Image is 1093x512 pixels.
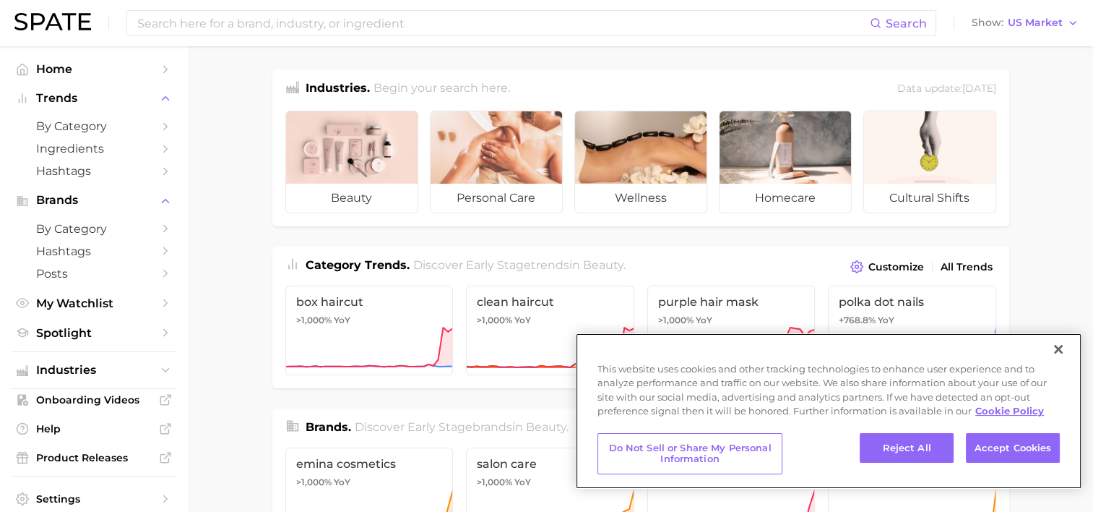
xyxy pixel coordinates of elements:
[526,420,566,434] span: beauty
[36,119,152,133] span: by Category
[12,160,176,182] a: Hashtags
[12,359,176,381] button: Industries
[373,80,510,99] h2: Begin your search here.
[658,315,694,325] span: >1,000%
[12,88,176,109] button: Trends
[514,477,531,488] span: YoY
[36,296,152,310] span: My Watchlist
[1008,19,1063,27] span: US Market
[886,17,927,30] span: Search
[576,362,1081,426] div: This website uses cookies and other tracking technologies to enhance user experience and to analy...
[12,322,176,344] a: Spotlight
[355,420,569,434] span: Discover Early Stage brands in .
[1042,333,1074,365] button: Close
[36,326,152,340] span: Spotlight
[36,62,152,76] span: Home
[12,263,176,285] a: Posts
[36,492,152,505] span: Settings
[12,115,176,137] a: by Category
[972,19,1003,27] span: Show
[36,393,152,406] span: Onboarding Videos
[477,457,623,471] span: salon care
[576,333,1081,489] div: Cookie banner
[14,13,91,30] img: SPATE
[431,184,562,213] span: personal care
[597,433,782,474] button: Do Not Sell or Share My Personal Information, Opens the preference center dialog
[12,58,176,80] a: Home
[306,258,410,272] span: Category Trends .
[658,295,805,309] span: purple hair mask
[285,286,454,375] a: box haircut>1,000% YoY
[334,315,350,326] span: YoY
[12,218,176,240] a: by Category
[647,286,816,375] a: purple hair mask>1,000% YoY
[136,11,870,35] input: Search here for a brand, industry, or ingredient
[941,261,993,273] span: All Trends
[864,184,995,213] span: cultural shifts
[576,333,1081,489] div: Privacy
[36,194,152,207] span: Brands
[36,451,152,464] span: Product Releases
[36,92,152,105] span: Trends
[306,420,351,434] span: Brands .
[12,447,176,469] a: Product Releases
[296,295,443,309] span: box haircut
[575,184,707,213] span: wellness
[860,433,954,464] button: Reject All
[839,315,876,325] span: +768.8%
[430,111,563,213] a: personal care
[285,111,418,213] a: beauty
[839,295,985,309] span: polka dot nails
[36,364,152,377] span: Industries
[868,261,924,273] span: Customize
[36,164,152,178] span: Hashtags
[514,315,531,326] span: YoY
[897,80,996,99] div: Data update: [DATE]
[12,240,176,263] a: Hashtags
[36,422,152,435] span: Help
[36,244,152,258] span: Hashtags
[413,258,626,272] span: Discover Early Stage trends in .
[466,286,634,375] a: clean haircut>1,000% YoY
[296,457,443,471] span: emina cosmetics
[696,315,712,326] span: YoY
[36,267,152,281] span: Posts
[937,257,996,277] a: All Trends
[12,488,176,510] a: Settings
[975,405,1044,417] a: More information about your privacy, opens in a new tab
[334,477,350,488] span: YoY
[847,257,927,277] button: Customize
[36,142,152,155] span: Ingredients
[477,477,512,487] span: >1,000%
[12,137,176,160] a: Ingredients
[36,222,152,236] span: by Category
[12,418,176,440] a: Help
[306,80,370,99] h1: Industries.
[719,111,852,213] a: homecare
[828,286,996,375] a: polka dot nails+768.8% YoY
[286,184,418,213] span: beauty
[878,315,894,326] span: YoY
[477,295,623,309] span: clean haircut
[296,315,332,325] span: >1,000%
[296,477,332,487] span: >1,000%
[12,189,176,211] button: Brands
[968,14,1082,33] button: ShowUS Market
[720,184,851,213] span: homecare
[863,111,996,213] a: cultural shifts
[583,258,623,272] span: beauty
[574,111,707,213] a: wellness
[12,292,176,315] a: My Watchlist
[477,315,512,325] span: >1,000%
[12,389,176,411] a: Onboarding Videos
[966,433,1060,464] button: Accept Cookies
